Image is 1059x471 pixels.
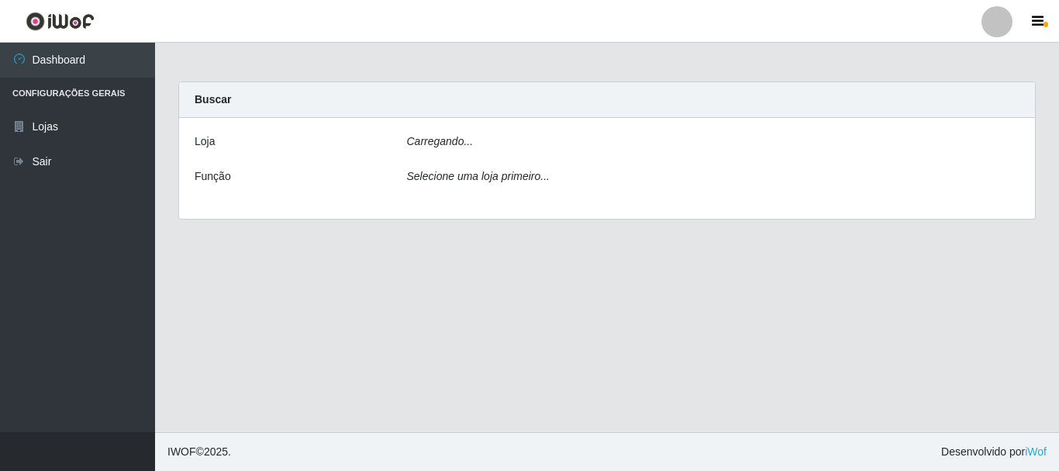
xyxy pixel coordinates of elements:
[407,135,474,147] i: Carregando...
[195,133,215,150] label: Loja
[26,12,95,31] img: CoreUI Logo
[941,444,1047,460] span: Desenvolvido por
[407,170,550,182] i: Selecione uma loja primeiro...
[167,444,231,460] span: © 2025 .
[195,168,231,185] label: Função
[1025,445,1047,458] a: iWof
[195,93,231,106] strong: Buscar
[167,445,196,458] span: IWOF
